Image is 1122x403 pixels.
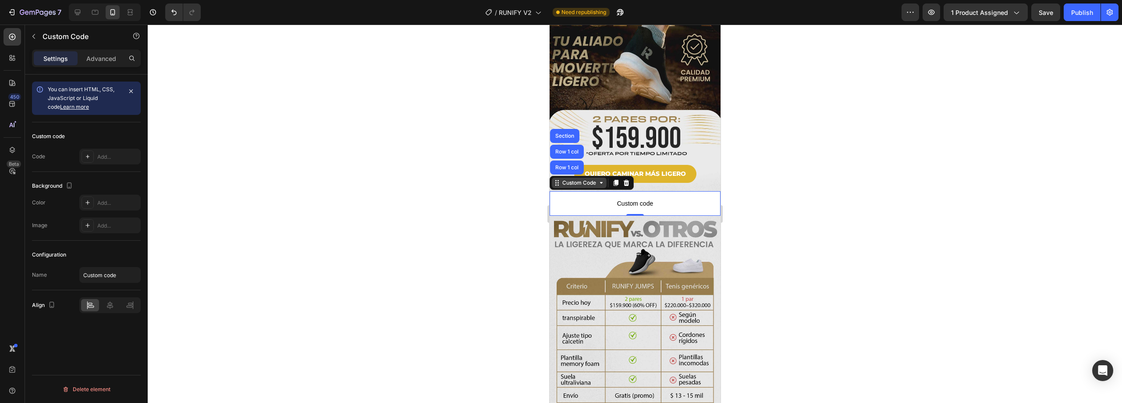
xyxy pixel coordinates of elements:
span: RUNIFY V2 [499,8,532,17]
div: Add... [97,222,138,230]
span: Save [1039,9,1053,16]
p: Custom Code [43,31,117,42]
button: Publish [1064,4,1101,21]
span: You can insert HTML, CSS, JavaScript or Liquid code [48,86,114,110]
div: Code [32,153,45,160]
div: Custom code [32,132,65,140]
div: Align [32,300,57,311]
div: Publish [1071,8,1093,17]
div: 450 [8,93,21,100]
a: Learn more [60,103,89,110]
div: Delete element [62,384,110,395]
div: Image [32,221,47,229]
button: Delete element [32,382,141,396]
button: 7 [4,4,65,21]
p: Settings [43,54,68,63]
div: Open Intercom Messenger [1092,360,1113,381]
button: 1 product assigned [944,4,1028,21]
div: Undo/Redo [165,4,201,21]
p: Advanced [86,54,116,63]
div: Beta [7,160,21,168]
span: / [495,8,497,17]
button: Save [1031,4,1060,21]
iframe: Design area [550,25,721,403]
div: Color [32,199,46,207]
div: Add... [97,199,138,207]
span: 1 product assigned [951,8,1008,17]
div: Background [32,180,75,192]
span: Need republishing [561,8,606,16]
div: Add... [97,153,138,161]
div: Name [32,271,47,279]
p: 7 [57,7,61,18]
div: Configuration [32,251,66,259]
